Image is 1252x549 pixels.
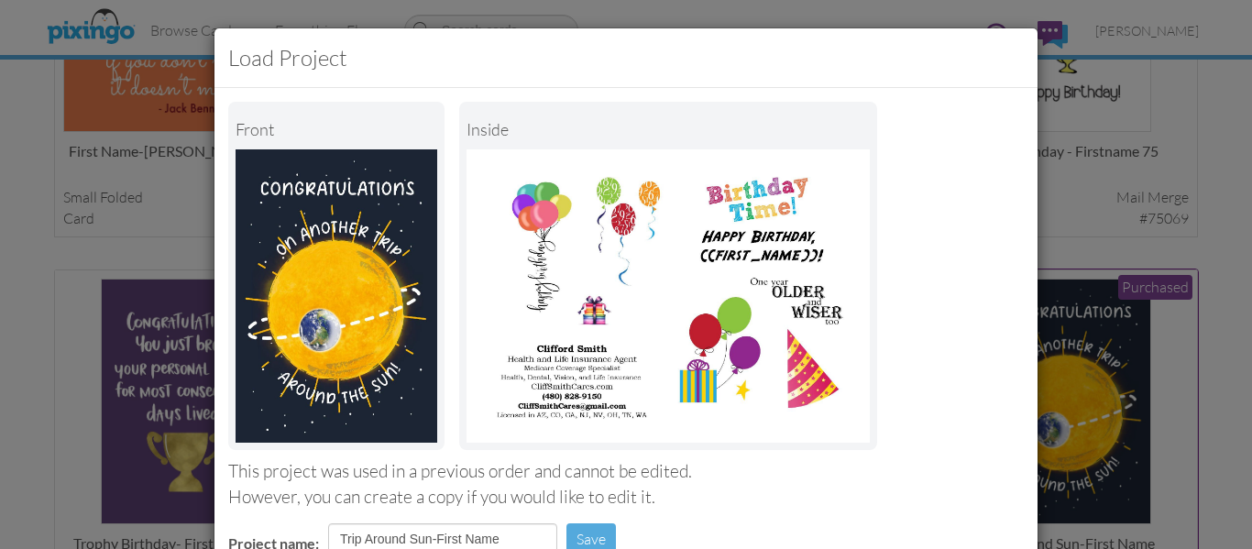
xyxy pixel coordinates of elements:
[467,149,870,443] img: Portrait Image
[228,42,1024,73] h3: Load Project
[236,149,437,443] img: Landscape Image
[228,459,1024,484] div: This project was used in a previous order and cannot be edited.
[228,485,1024,510] div: However, you can create a copy if you would like to edit it.
[467,109,870,149] div: inside
[236,109,437,149] div: Front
